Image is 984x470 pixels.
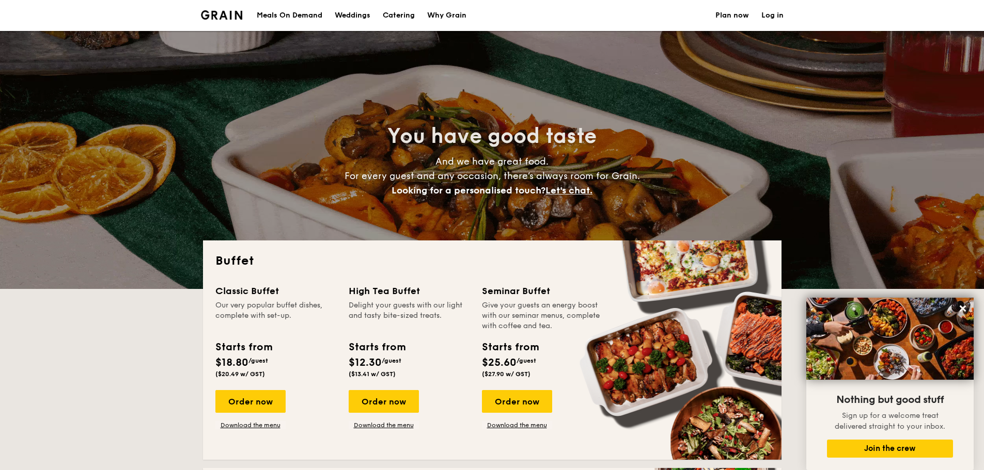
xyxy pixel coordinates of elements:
[349,390,419,413] div: Order now
[215,300,336,331] div: Our very popular buffet dishes, complete with set-up.
[215,339,272,355] div: Starts from
[836,394,944,406] span: Nothing but good stuff
[215,390,286,413] div: Order now
[482,339,538,355] div: Starts from
[215,370,265,378] span: ($20.49 w/ GST)
[201,10,243,20] img: Grain
[382,357,401,364] span: /guest
[349,284,470,298] div: High Tea Buffet
[248,357,268,364] span: /guest
[482,284,603,298] div: Seminar Buffet
[201,10,243,20] a: Logotype
[545,185,592,196] span: Let's chat.
[215,284,336,298] div: Classic Buffet
[349,300,470,331] div: Delight your guests with our light and tasty bite-sized treats.
[392,185,545,196] span: Looking for a personalised touch?
[482,390,552,413] div: Order now
[349,356,382,369] span: $12.30
[215,356,248,369] span: $18.80
[215,421,286,429] a: Download the menu
[349,370,396,378] span: ($13.41 w/ GST)
[215,253,769,269] h2: Buffet
[482,300,603,331] div: Give your guests an energy boost with our seminar menus, complete with coffee and tea.
[349,421,419,429] a: Download the menu
[827,440,953,458] button: Join the crew
[345,156,640,196] span: And we have great food. For every guest and any occasion, there’s always room for Grain.
[349,339,405,355] div: Starts from
[835,411,945,431] span: Sign up for a welcome treat delivered straight to your inbox.
[482,356,517,369] span: $25.60
[517,357,536,364] span: /guest
[482,421,552,429] a: Download the menu
[387,124,597,149] span: You have good taste
[806,298,974,380] img: DSC07876-Edit02-Large.jpeg
[482,370,530,378] span: ($27.90 w/ GST)
[955,300,971,317] button: Close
